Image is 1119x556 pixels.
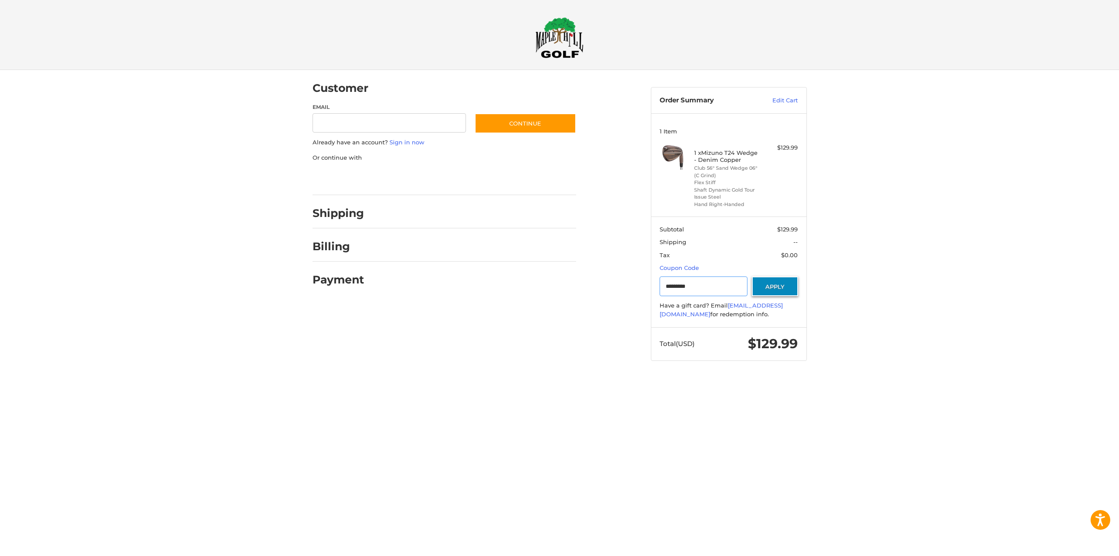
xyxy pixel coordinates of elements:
[752,276,798,296] button: Apply
[313,81,368,95] h2: Customer
[660,276,747,296] input: Gift Certificate or Coupon Code
[694,164,761,179] li: Club 56° Sand Wedge 06° (C Grind)
[660,264,699,271] a: Coupon Code
[309,171,375,186] iframe: PayPal-paypal
[694,179,761,186] li: Flex Stiff
[384,171,449,186] iframe: PayPal-paylater
[458,171,523,186] iframe: PayPal-venmo
[694,201,761,208] li: Hand Right-Handed
[313,103,466,111] label: Email
[313,154,576,162] p: Or continue with
[535,17,584,58] img: Maple Hill Golf
[777,226,798,233] span: $129.99
[694,186,761,201] li: Shaft Dynamic Gold Tour Issue Steel
[660,226,684,233] span: Subtotal
[793,238,798,245] span: --
[660,238,686,245] span: Shipping
[313,206,364,220] h2: Shipping
[313,138,576,147] p: Already have an account?
[313,273,364,287] h2: Payment
[660,301,798,318] div: Have a gift card? Email for redemption info.
[389,139,424,146] a: Sign in now
[660,252,670,259] span: Tax
[754,96,798,105] a: Edit Cart
[660,302,783,318] a: [EMAIL_ADDRESS][DOMAIN_NAME]
[313,240,364,253] h2: Billing
[694,149,761,164] h4: 1 x Mizuno T24 Wedge - Denim Copper
[781,252,798,259] span: $0.00
[660,96,754,105] h3: Order Summary
[475,113,576,133] button: Continue
[1047,532,1119,556] iframe: Google Customer Reviews
[660,339,695,348] span: Total (USD)
[748,336,798,352] span: $129.99
[763,143,798,152] div: $129.99
[660,128,798,135] h3: 1 Item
